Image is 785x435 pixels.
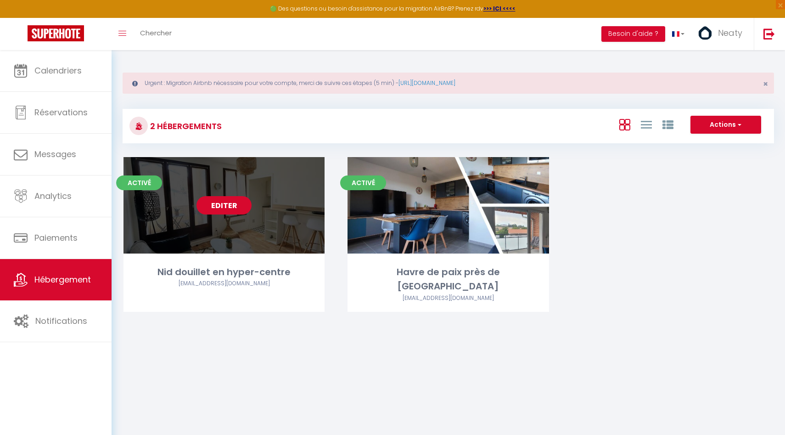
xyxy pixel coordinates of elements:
h3: 2 Hébergements [148,116,222,136]
button: Actions [690,116,761,134]
a: >>> ICI <<<< [483,5,516,12]
button: Besoin d'aide ? [601,26,665,42]
a: ... Neaty [691,18,754,50]
img: logout [763,28,775,40]
span: Hébergement [34,274,91,285]
a: [URL][DOMAIN_NAME] [398,79,455,87]
a: Vue en Box [619,117,630,132]
span: Neaty [718,27,742,39]
span: Réservations [34,107,88,118]
span: Analytics [34,190,72,202]
span: × [763,78,768,90]
div: Airbnb [348,294,549,303]
div: Urgent : Migration Airbnb nécessaire pour votre compte, merci de suivre ces étapes (5 min) - [123,73,774,94]
span: Messages [34,148,76,160]
span: Activé [340,175,386,190]
a: Vue en Liste [641,117,652,132]
button: Close [763,80,768,88]
a: Vue par Groupe [662,117,673,132]
div: Airbnb [123,279,325,288]
img: Super Booking [28,25,84,41]
span: Calendriers [34,65,82,76]
a: Editer [196,196,252,215]
span: Activé [116,175,162,190]
div: Nid douillet en hyper-centre [123,265,325,279]
img: ... [698,26,712,40]
span: Chercher [140,28,172,38]
a: Chercher [133,18,179,50]
div: Havre de paix près de [GEOGRAPHIC_DATA] [348,265,549,294]
span: Notifications [35,315,87,327]
span: Paiements [34,232,78,243]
